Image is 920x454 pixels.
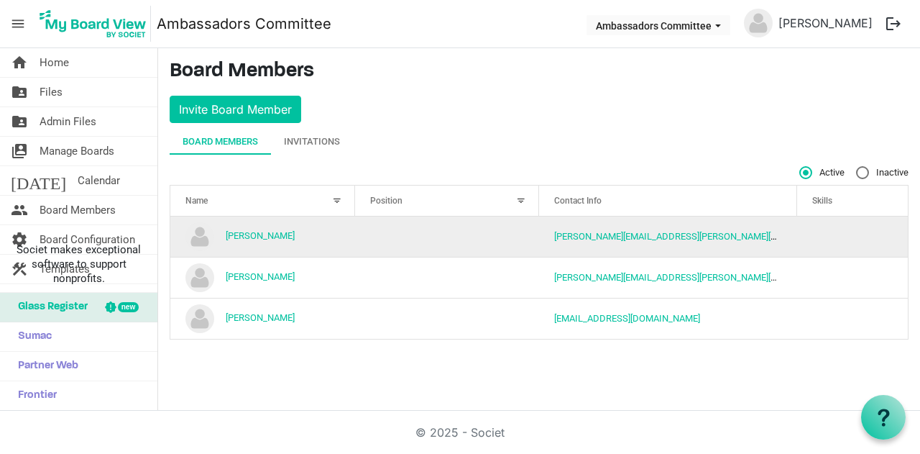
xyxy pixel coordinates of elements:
[370,196,402,206] span: Position
[11,322,52,351] span: Sumac
[773,9,878,37] a: [PERSON_NAME]
[6,242,151,286] span: Societ makes exceptional software to support nonprofits.
[797,257,908,298] td: is template cell column header Skills
[797,298,908,339] td: is template cell column header Skills
[118,302,139,312] div: new
[586,15,730,35] button: Ambassadors Committee dropdownbutton
[35,6,151,42] img: My Board View Logo
[78,166,120,195] span: Calendar
[554,196,602,206] span: Contact Info
[11,166,66,195] span: [DATE]
[226,312,295,323] a: [PERSON_NAME]
[355,257,540,298] td: column header Position
[170,129,908,155] div: tab-header
[355,217,540,257] td: column header Position
[185,263,214,292] img: no-profile-picture.svg
[878,9,908,39] button: logout
[415,425,505,440] a: © 2025 - Societ
[226,230,295,241] a: [PERSON_NAME]
[744,9,773,37] img: no-profile-picture.svg
[185,304,214,333] img: no-profile-picture.svg
[539,298,797,339] td: matt.duffy29@gmail.com is template cell column header Contact Info
[170,217,355,257] td: Anna Wilson is template cell column header Name
[799,166,845,179] span: Active
[170,60,908,84] h3: Board Members
[539,257,797,298] td: matt.duffy@dekalb.org is template cell column header Contact Info
[797,217,908,257] td: is template cell column header Skills
[11,352,78,381] span: Partner Web
[170,96,301,123] button: Invite Board Member
[11,107,28,136] span: folder_shared
[170,298,355,339] td: Matthew Duffy is template cell column header Name
[40,225,135,254] span: Board Configuration
[40,78,63,106] span: Files
[11,381,57,410] span: Frontier
[4,10,32,37] span: menu
[11,137,28,165] span: switch_account
[11,78,28,106] span: folder_shared
[40,137,114,165] span: Manage Boards
[11,48,28,77] span: home
[185,196,208,206] span: Name
[185,222,214,251] img: no-profile-picture.svg
[554,272,838,283] a: [PERSON_NAME][EMAIL_ADDRESS][PERSON_NAME][DOMAIN_NAME]
[226,271,295,282] a: [PERSON_NAME]
[40,48,69,77] span: Home
[183,135,258,149] div: Board Members
[40,107,96,136] span: Admin Files
[157,9,331,38] a: Ambassadors Committee
[355,298,540,339] td: column header Position
[554,313,700,324] a: [EMAIL_ADDRESS][DOMAIN_NAME]
[812,196,832,206] span: Skills
[40,196,116,224] span: Board Members
[35,6,157,42] a: My Board View Logo
[11,293,88,322] span: Glass Register
[856,166,908,179] span: Inactive
[554,231,838,242] a: [PERSON_NAME][EMAIL_ADDRESS][PERSON_NAME][DOMAIN_NAME]
[170,257,355,298] td: Matt Duffy is template cell column header Name
[539,217,797,257] td: anna.wilson@dekalb.org is template cell column header Contact Info
[284,135,340,149] div: Invitations
[11,196,28,224] span: people
[11,225,28,254] span: settings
